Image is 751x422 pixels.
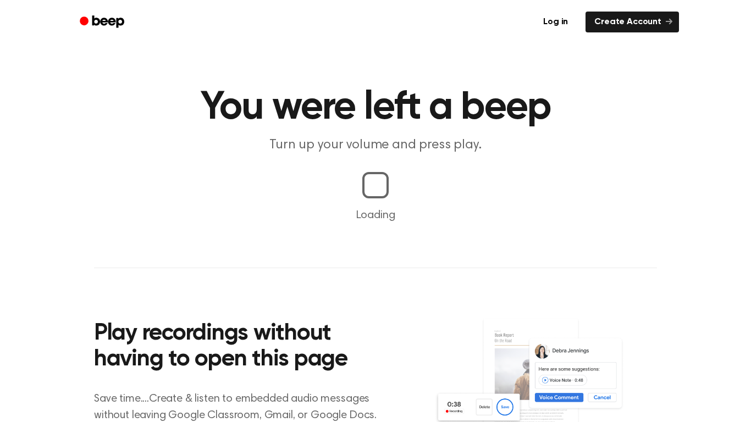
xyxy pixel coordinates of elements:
a: Create Account [586,12,679,32]
h1: You were left a beep [94,88,657,127]
a: Log in [532,9,579,35]
p: Loading [13,207,738,224]
a: Beep [72,12,134,33]
p: Turn up your volume and press play. [164,136,587,154]
h2: Play recordings without having to open this page [94,321,390,373]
